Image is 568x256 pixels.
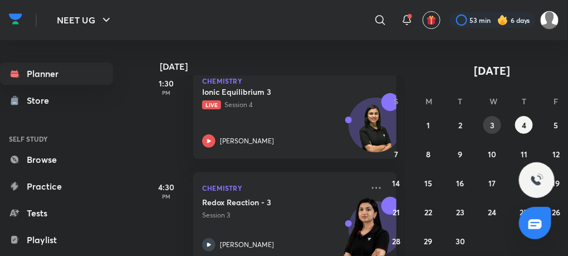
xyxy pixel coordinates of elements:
[521,149,527,160] abbr: September 11, 2025
[552,207,560,218] abbr: September 26, 2025
[424,178,432,189] abbr: September 15, 2025
[547,116,565,134] button: September 5, 2025
[547,174,565,192] button: September 19, 2025
[458,120,462,131] abbr: September 2, 2025
[202,86,341,98] h5: Ionic Equilibrium 3
[424,236,433,247] abbr: September 29, 2025
[489,96,497,107] abbr: Wednesday
[392,236,400,247] abbr: September 28, 2025
[144,193,189,200] p: PM
[144,181,189,193] h5: 4:30
[515,145,533,163] button: September 11, 2025
[202,78,388,84] p: Chemistry
[490,120,494,131] abbr: September 3, 2025
[488,207,496,218] abbr: September 24, 2025
[425,96,432,107] abbr: Monday
[202,197,341,208] h5: Redox Reaction - 3
[394,149,398,160] abbr: September 7, 2025
[393,178,400,189] abbr: September 14, 2025
[520,178,528,189] abbr: September 18, 2025
[474,63,511,78] span: [DATE]
[452,145,469,163] button: September 9, 2025
[456,236,465,247] abbr: September 30, 2025
[554,120,559,131] abbr: September 5, 2025
[483,203,501,221] button: September 24, 2025
[458,96,463,107] abbr: Tuesday
[458,149,463,160] abbr: September 9, 2025
[515,174,533,192] button: September 18, 2025
[144,78,189,89] h5: 1:30
[424,207,432,218] abbr: September 22, 2025
[393,207,400,218] abbr: September 21, 2025
[483,174,501,192] button: September 17, 2025
[522,96,526,107] abbr: Thursday
[423,11,440,29] button: avatar
[427,15,437,25] img: avatar
[530,173,543,187] img: ttu
[483,116,501,134] button: September 3, 2025
[419,232,437,250] button: September 29, 2025
[497,15,508,26] img: streak
[419,145,437,163] button: September 8, 2025
[452,174,469,192] button: September 16, 2025
[488,149,496,160] abbr: September 10, 2025
[9,11,22,30] a: Company Logo
[144,89,189,96] p: PM
[9,11,22,27] img: Company Logo
[426,149,430,160] abbr: September 8, 2025
[419,116,437,134] button: September 1, 2025
[483,145,501,163] button: September 10, 2025
[349,104,403,157] img: Avatar
[220,136,274,146] p: [PERSON_NAME]
[27,94,56,107] div: Store
[202,181,363,195] p: Chemistry
[457,178,464,189] abbr: September 16, 2025
[522,120,526,131] abbr: September 4, 2025
[452,232,469,250] button: September 30, 2025
[515,203,533,221] button: September 25, 2025
[388,145,405,163] button: September 7, 2025
[202,100,363,110] p: Session 4
[388,174,405,192] button: September 14, 2025
[452,116,469,134] button: September 2, 2025
[202,100,221,109] span: Live
[50,9,120,31] button: NEET UG
[554,96,559,107] abbr: Friday
[419,174,437,192] button: September 15, 2025
[452,203,469,221] button: September 23, 2025
[456,207,464,218] abbr: September 23, 2025
[552,149,560,160] abbr: September 12, 2025
[552,178,560,189] abbr: September 19, 2025
[202,210,363,220] p: Session 3
[160,62,408,71] h4: [DATE]
[540,11,559,30] img: VAISHNAVI DWIVEDI
[515,116,533,134] button: September 4, 2025
[388,203,405,221] button: September 21, 2025
[220,240,274,250] p: [PERSON_NAME]
[547,145,565,163] button: September 12, 2025
[427,120,430,131] abbr: September 1, 2025
[419,203,437,221] button: September 22, 2025
[520,207,528,218] abbr: September 25, 2025
[388,232,405,250] button: September 28, 2025
[394,96,399,107] abbr: Sunday
[547,203,565,221] button: September 26, 2025
[488,178,496,189] abbr: September 17, 2025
